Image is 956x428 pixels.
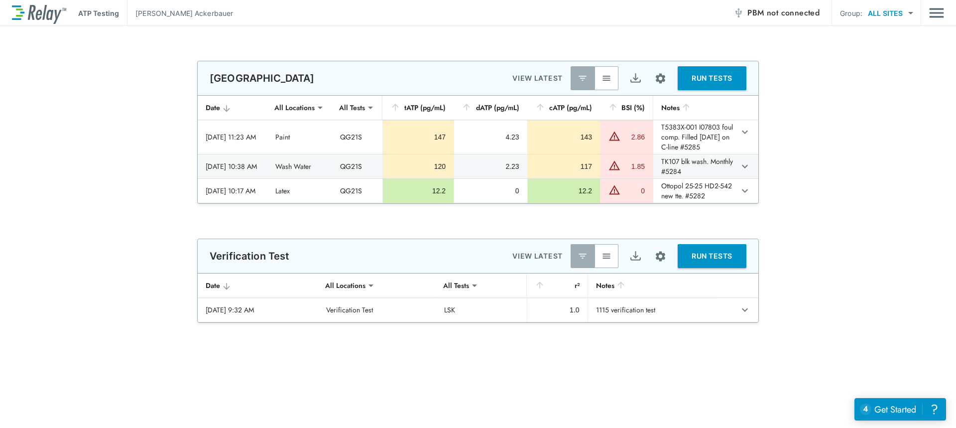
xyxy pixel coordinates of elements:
[206,186,259,196] div: [DATE] 10:17 AM
[391,186,446,196] div: 12.2
[198,274,318,298] th: Date
[536,161,592,171] div: 117
[267,120,332,154] td: Paint
[578,73,588,83] img: Latest
[206,305,310,315] div: [DATE] 9:32 AM
[12,2,66,24] img: LuminUltra Relay
[206,161,259,171] div: [DATE] 10:38 AM
[198,274,758,322] table: sticky table
[78,8,119,18] p: ATP Testing
[647,243,674,270] button: Site setup
[629,250,642,263] img: Export Icon
[267,179,332,203] td: Latex
[623,244,647,268] button: Export
[653,154,735,178] td: TK107 blk wash. Monthly #5284
[608,102,645,114] div: BSI (%)
[629,72,642,85] img: Export Icon
[854,398,946,421] iframe: Resource center
[608,159,620,171] img: Warning
[608,184,620,196] img: Warning
[318,298,436,322] td: Verification Test
[390,102,446,114] div: tATP (pg/mL)
[332,154,382,178] td: QG21S
[391,132,446,142] div: 147
[462,102,519,114] div: dATP (pg/mL)
[678,66,746,90] button: RUN TESTS
[206,132,259,142] div: [DATE] 11:23 AM
[661,102,727,114] div: Notes
[767,7,820,18] span: not connected
[623,186,645,196] div: 0
[512,72,563,84] p: VIEW LATEST
[535,102,592,114] div: cATP (pg/mL)
[623,132,645,142] div: 2.86
[578,251,588,261] img: Latest
[391,161,446,171] div: 120
[736,182,753,199] button: expand row
[733,8,743,18] img: Offline Icon
[198,96,758,203] table: sticky table
[332,98,372,118] div: All Tests
[462,186,519,196] div: 0
[535,280,580,291] div: r²
[596,280,710,291] div: Notes
[840,8,862,18] p: Group:
[436,298,527,322] td: LSK
[436,276,476,295] div: All Tests
[267,98,322,118] div: All Locations
[135,8,233,18] p: [PERSON_NAME] Ackerbauer
[747,6,820,20] span: PBM
[536,132,592,142] div: 143
[647,65,674,92] button: Site setup
[512,250,563,262] p: VIEW LATEST
[198,96,267,120] th: Date
[332,179,382,203] td: QG21S
[654,250,667,263] img: Settings Icon
[929,3,944,22] button: Main menu
[653,120,735,154] td: T5383X-001 I07803 foul comp. Filled [DATE] on C-line #5285
[623,66,647,90] button: Export
[736,124,753,141] button: expand row
[536,186,592,196] div: 12.2
[601,251,611,261] img: View All
[332,120,382,154] td: QG21S
[535,305,580,315] div: 1.0
[623,161,645,171] div: 1.85
[654,72,667,85] img: Settings Icon
[608,130,620,142] img: Warning
[929,3,944,22] img: Drawer Icon
[210,250,290,262] p: Verification Test
[601,73,611,83] img: View All
[736,158,753,175] button: expand row
[588,298,717,322] td: 1115 verification test
[678,244,746,268] button: RUN TESTS
[462,132,519,142] div: 4.23
[653,179,735,203] td: Ottopol 25-25 HD2-542 new tte. #5282
[736,301,753,318] button: expand row
[462,161,519,171] div: 2.23
[267,154,332,178] td: Wash Water
[729,3,824,23] button: PBM not connected
[210,72,315,84] p: [GEOGRAPHIC_DATA]
[318,276,372,295] div: All Locations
